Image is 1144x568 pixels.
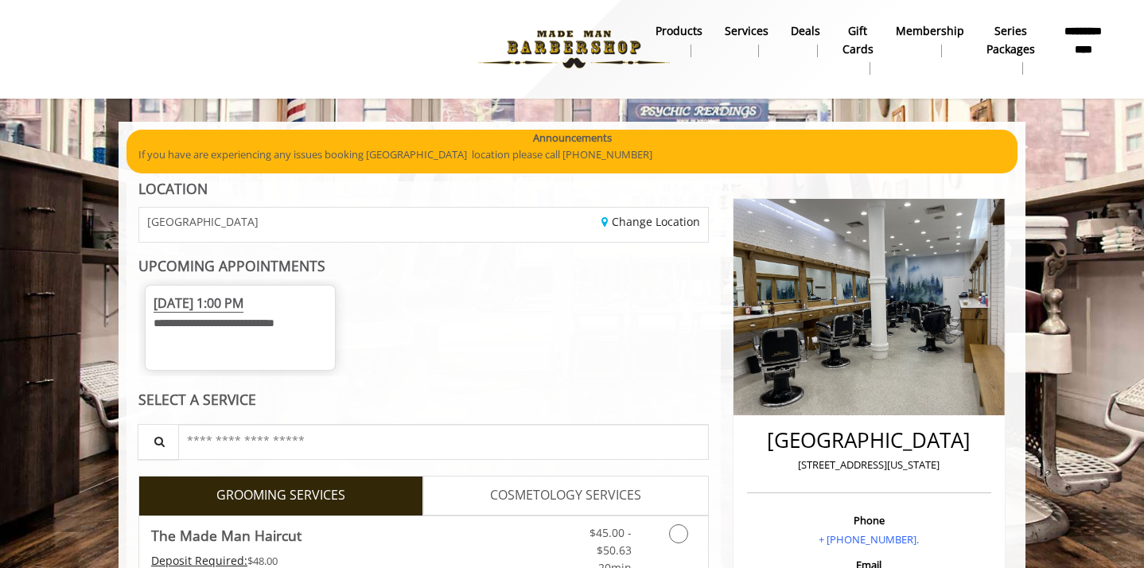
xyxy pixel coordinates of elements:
[151,524,302,547] b: The Made Man Haircut
[147,216,259,228] span: [GEOGRAPHIC_DATA]
[975,20,1046,79] a: Series packagesSeries packages
[644,20,714,61] a: Productsproducts
[751,429,987,452] h2: [GEOGRAPHIC_DATA]
[714,20,780,61] a: ServicesServices
[751,457,987,473] p: [STREET_ADDRESS][US_STATE]
[751,515,987,526] h3: Phone
[154,294,243,313] span: [DATE] 1:00 PM
[842,22,874,58] b: gift cards
[819,532,919,547] a: + [PHONE_NUMBER].
[780,20,831,61] a: DealsDeals
[138,146,1006,163] p: If you have are experiencing any issues booking [GEOGRAPHIC_DATA] location please call [PHONE_NUM...
[590,525,632,558] span: $45.00 - $50.63
[533,130,612,146] b: Announcements
[656,22,702,40] b: products
[138,392,709,407] div: SELECT A SERVICE
[138,424,179,460] button: Service Search
[216,485,345,506] span: GROOMING SERVICES
[138,179,208,198] b: LOCATION
[725,22,769,40] b: Services
[601,214,700,229] a: Change Location
[465,6,683,93] img: Made Man Barbershop logo
[896,22,964,40] b: Membership
[791,22,820,40] b: Deals
[986,22,1035,58] b: Series packages
[151,553,247,568] span: This service needs some Advance to be paid before we block your appointment
[885,20,975,61] a: MembershipMembership
[490,485,641,506] span: COSMETOLOGY SERVICES
[138,256,325,275] b: UPCOMING APPOINTMENTS
[831,20,885,79] a: Gift cardsgift cards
